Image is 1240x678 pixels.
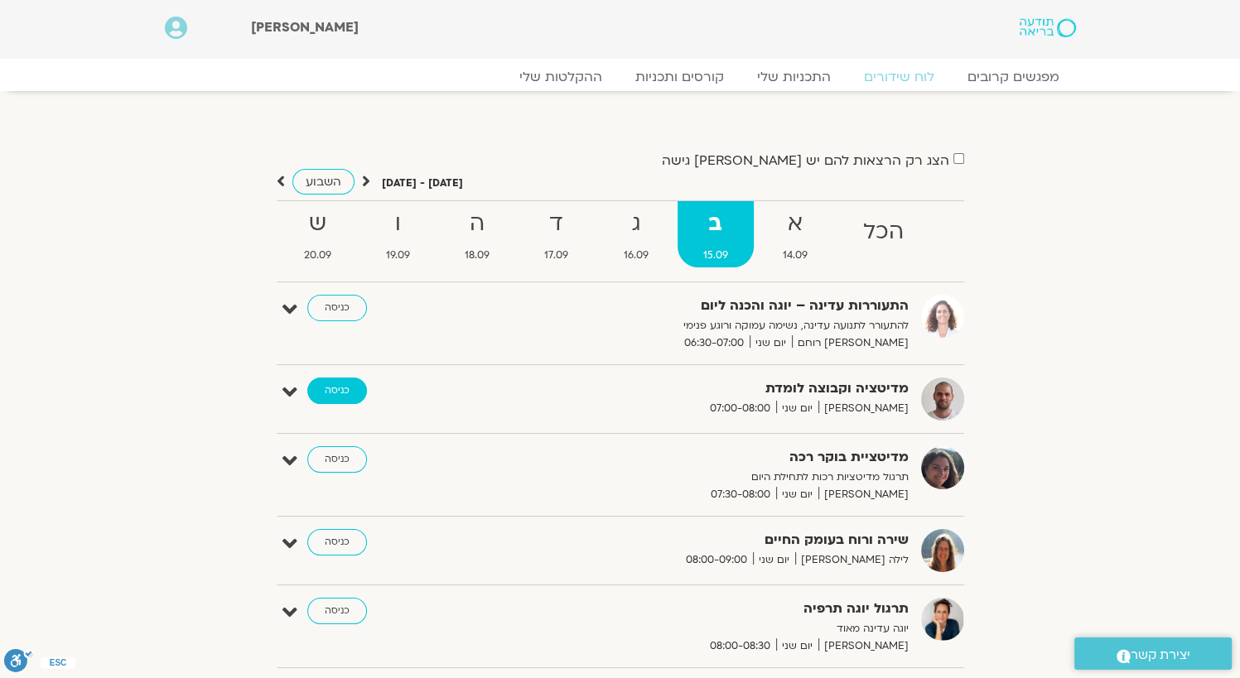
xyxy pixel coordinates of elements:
[439,201,515,267] a: ה18.09
[951,69,1076,85] a: מפגשים קרובים
[292,169,355,195] a: השבוע
[278,247,357,264] span: 20.09
[1074,637,1232,670] a: יצירת קשר
[503,446,909,469] strong: מדיטציית בוקר רכה
[251,18,359,36] span: [PERSON_NAME]
[360,201,436,267] a: ו19.09
[795,551,909,569] span: לילה [PERSON_NAME]
[619,69,741,85] a: קורסים ותכניות
[678,334,750,352] span: 06:30-07:00
[503,598,909,620] strong: תרגול יוגה תרפיה
[757,247,833,264] span: 14.09
[847,69,951,85] a: לוח שידורים
[307,377,367,404] a: כניסה
[598,201,674,267] a: ג16.09
[503,295,909,317] strong: התעוררות עדינה – יוגה והכנה ליום
[792,334,909,352] span: [PERSON_NAME] רוחם
[519,205,594,243] strong: ד
[757,201,833,267] a: א14.09
[360,205,436,243] strong: ו
[1131,644,1190,666] span: יצירת קשר
[818,486,909,503] span: [PERSON_NAME]
[519,247,594,264] span: 17.09
[503,377,909,400] strong: מדיטציה וקבוצה לומדת
[519,201,594,267] a: ד17.09
[704,400,776,417] span: 07:00-08:00
[776,637,818,655] span: יום שני
[382,175,463,192] p: [DATE] - [DATE]
[776,400,818,417] span: יום שני
[503,69,619,85] a: ההקלטות שלי
[757,205,833,243] strong: א
[503,620,909,637] p: יוגה עדינה מאוד
[307,295,367,321] a: כניסה
[704,637,776,655] span: 08:00-08:30
[503,469,909,486] p: תרגול מדיטציות רכות לתחילת היום
[165,69,1076,85] nav: Menu
[741,69,847,85] a: התכניות שלי
[439,247,515,264] span: 18.09
[307,446,367,473] a: כניסה
[307,529,367,555] a: כניסה
[503,317,909,334] p: להתעורר לתנועה עדינה, נשימה עמוקה ורוגע פנימי
[818,400,909,417] span: [PERSON_NAME]
[307,598,367,624] a: כניסה
[678,247,754,264] span: 15.09
[439,205,515,243] strong: ה
[503,529,909,551] strong: שירה ורוח בעומק החיים
[662,153,949,168] label: הצג רק הרצאות להם יש [PERSON_NAME] גישה
[776,486,818,503] span: יום שני
[278,205,357,243] strong: ש
[680,551,753,569] span: 08:00-09:00
[360,247,436,264] span: 19.09
[306,174,341,190] span: השבוע
[750,334,792,352] span: יום שני
[705,486,776,503] span: 07:30-08:00
[678,201,754,267] a: ב15.09
[598,247,674,264] span: 16.09
[598,205,674,243] strong: ג
[818,637,909,655] span: [PERSON_NAME]
[278,201,357,267] a: ש20.09
[678,205,754,243] strong: ב
[837,214,929,251] strong: הכל
[837,201,929,267] a: הכל
[753,551,795,569] span: יום שני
